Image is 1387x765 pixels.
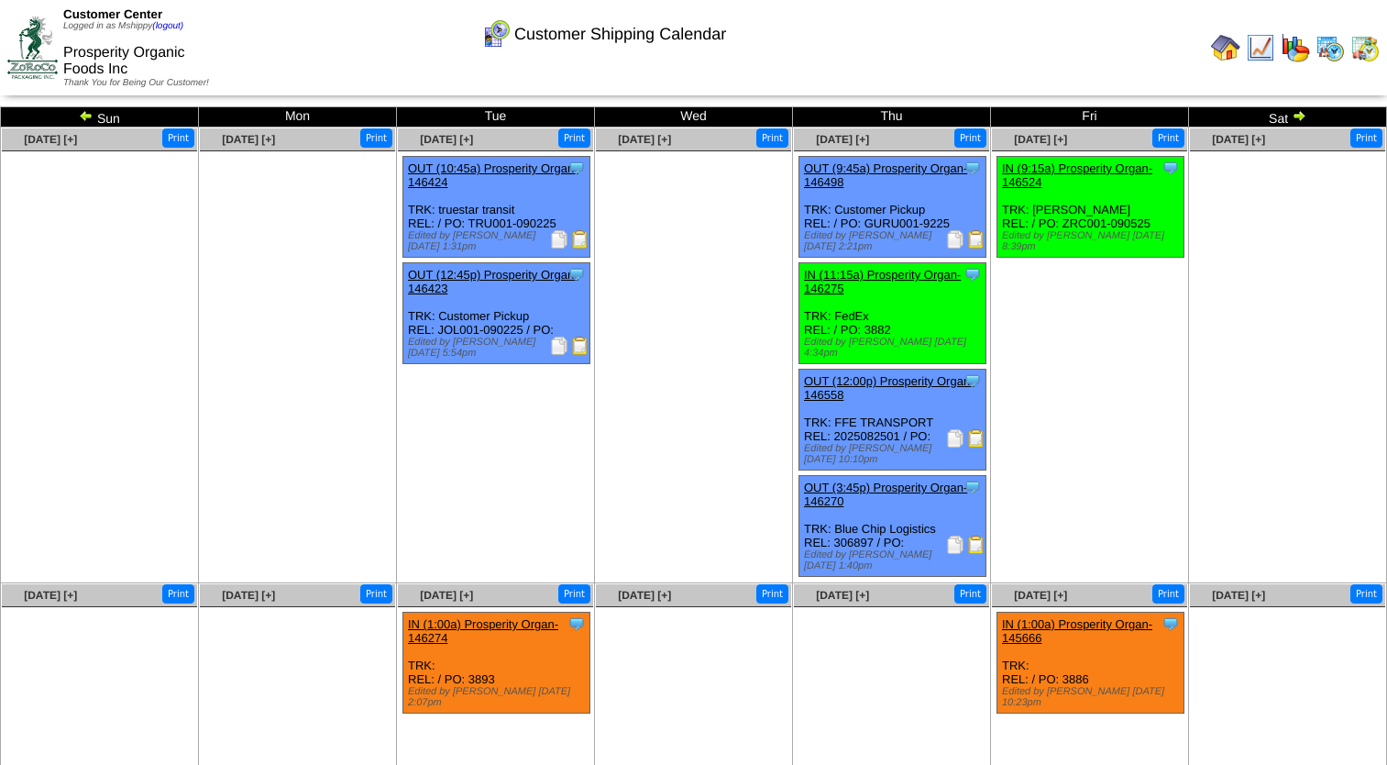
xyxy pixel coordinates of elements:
[618,133,671,146] a: [DATE] [+]
[756,128,788,148] button: Print
[1161,159,1180,177] img: Tooltip
[567,159,586,177] img: Tooltip
[222,589,275,602] a: [DATE] [+]
[7,17,58,78] img: ZoRoCo_Logo(Green%26Foil)%20jpg.webp
[63,45,185,77] span: Prosperity Organic Foods Inc
[403,613,590,714] div: TRK: REL: / PO: 3893
[1152,128,1184,148] button: Print
[804,337,985,359] div: Edited by [PERSON_NAME] [DATE] 4:34pm
[804,443,985,465] div: Edited by [PERSON_NAME] [DATE] 10:10pm
[1315,33,1345,62] img: calendarprod.gif
[967,230,985,249] img: Bill of Lading
[1212,589,1265,602] a: [DATE] [+]
[946,429,964,448] img: Packing Slip
[804,230,985,252] div: Edited by [PERSON_NAME] [DATE] 2:21pm
[1152,584,1184,604] button: Print
[997,613,1184,714] div: TRK: REL: / PO: 3886
[804,374,974,402] a: OUT (12:00p) Prosperity Organ-146558
[1002,686,1183,708] div: Edited by [PERSON_NAME] [DATE] 10:23pm
[1002,161,1152,189] a: IN (9:15a) Prosperity Organ-146524
[481,19,511,49] img: calendarcustomer.gif
[360,584,392,604] button: Print
[550,337,568,355] img: Packing Slip
[558,584,590,604] button: Print
[1350,33,1380,62] img: calendarinout.gif
[162,128,194,148] button: Print
[1350,584,1382,604] button: Print
[963,265,982,283] img: Tooltip
[420,589,473,602] a: [DATE] [+]
[1246,33,1275,62] img: line_graph.gif
[24,133,77,146] a: [DATE] [+]
[799,157,986,258] div: TRK: Customer Pickup REL: / PO: GURU001-9225
[799,370,986,471] div: TRK: FFE TRANSPORT REL: 2025082501 / PO:
[408,161,578,189] a: OUT (10:45a) Prosperity Organ-146424
[1,107,199,127] td: Sun
[408,617,558,645] a: IN (1:00a) Prosperity Organ-146274
[997,157,1184,258] div: TRK: [PERSON_NAME] REL: / PO: ZRC001-090525
[954,584,986,604] button: Print
[408,337,589,359] div: Edited by [PERSON_NAME] [DATE] 5:54pm
[1292,108,1306,123] img: arrowright.gif
[1161,615,1180,633] img: Tooltip
[804,481,967,508] a: OUT (3:45p) Prosperity Organ-146270
[804,161,967,189] a: OUT (9:45a) Prosperity Organ-146498
[571,337,589,355] img: Bill of Lading
[558,128,590,148] button: Print
[1211,33,1240,62] img: home.gif
[967,536,985,554] img: Bill of Lading
[946,230,964,249] img: Packing Slip
[420,133,473,146] a: [DATE] [+]
[162,584,194,604] button: Print
[1212,133,1265,146] a: [DATE] [+]
[963,371,982,390] img: Tooltip
[1189,107,1387,127] td: Sat
[816,133,869,146] a: [DATE] [+]
[799,263,986,364] div: TRK: FedEx REL: / PO: 3882
[1014,133,1067,146] a: [DATE] [+]
[816,589,869,602] span: [DATE] [+]
[199,107,397,127] td: Mon
[571,230,589,249] img: Bill of Lading
[222,133,275,146] a: [DATE] [+]
[1002,617,1152,645] a: IN (1:00a) Prosperity Organ-145666
[963,159,982,177] img: Tooltip
[946,536,964,554] img: Packing Slip
[1350,128,1382,148] button: Print
[804,268,961,295] a: IN (11:15a) Prosperity Organ-146275
[799,476,986,577] div: TRK: Blue Chip Logistics REL: 306897 / PO:
[397,107,595,127] td: Tue
[408,686,589,708] div: Edited by [PERSON_NAME] [DATE] 2:07pm
[24,589,77,602] a: [DATE] [+]
[408,268,578,295] a: OUT (12:45p) Prosperity Organ-146423
[63,21,183,31] span: Logged in as Mshippy
[793,107,991,127] td: Thu
[1281,33,1310,62] img: graph.gif
[408,230,589,252] div: Edited by [PERSON_NAME] [DATE] 1:31pm
[967,429,985,448] img: Bill of Lading
[550,230,568,249] img: Packing Slip
[403,157,590,258] div: TRK: truestar transit REL: / PO: TRU001-090225
[618,589,671,602] a: [DATE] [+]
[1002,230,1183,252] div: Edited by [PERSON_NAME] [DATE] 8:39pm
[954,128,986,148] button: Print
[567,265,586,283] img: Tooltip
[804,549,985,571] div: Edited by [PERSON_NAME] [DATE] 1:40pm
[595,107,793,127] td: Wed
[991,107,1189,127] td: Fri
[567,615,586,633] img: Tooltip
[79,108,94,123] img: arrowleft.gif
[1014,589,1067,602] a: [DATE] [+]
